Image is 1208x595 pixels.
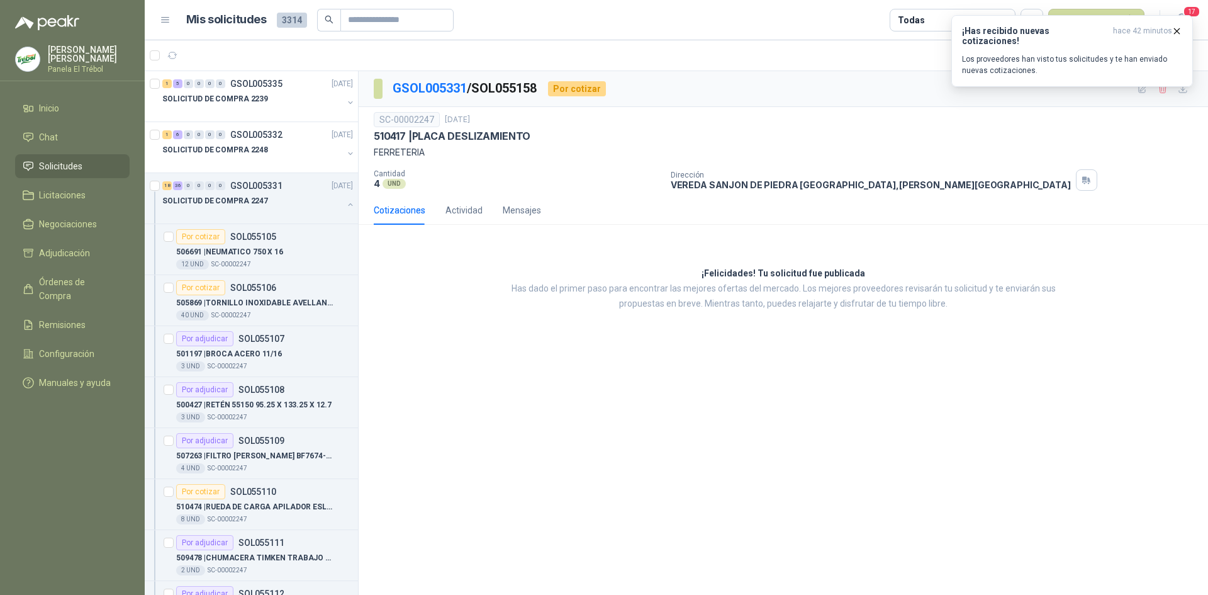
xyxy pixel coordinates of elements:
[176,297,333,309] p: 505869 | TORNILLO INOXIDABLE AVELLANADO 4MMx16M
[1170,9,1193,31] button: 17
[238,538,284,547] p: SOL055111
[445,203,483,217] div: Actividad
[15,371,130,395] a: Manuales y ayuda
[277,13,307,28] span: 3314
[962,26,1108,46] h3: ¡Has recibido nuevas cotizaciones!
[15,342,130,366] a: Configuración
[176,463,205,473] div: 4 UND
[962,54,1182,76] p: Los proveedores han visto tus solicitudes y te han enviado nuevas cotizaciones.
[230,181,282,190] p: GSOL005331
[145,275,358,326] a: Por cotizarSOL055106505869 |TORNILLO INOXIDABLE AVELLANADO 4MMx16M40 UNDSC-00002247
[671,179,1071,190] p: VEREDA SANJON DE PIEDRA [GEOGRAPHIC_DATA] , [PERSON_NAME][GEOGRAPHIC_DATA]
[145,479,358,530] a: Por cotizarSOL055110510474 |RUEDA DE CARGA APILADOR ESL 122 SERIE8 UNDSC-00002247
[194,79,204,88] div: 0
[39,130,58,144] span: Chat
[48,45,130,63] p: [PERSON_NAME] [PERSON_NAME]
[39,159,82,173] span: Solicitudes
[145,377,358,428] a: Por adjudicarSOL055108500427 |RETÉN 55150 95.25 X 133.25 X 12.73 UNDSC-00002247
[332,129,353,141] p: [DATE]
[176,382,233,397] div: Por adjudicar
[176,246,283,258] p: 506691 | NEUMATICO 750 X 16
[205,130,215,139] div: 0
[374,130,530,143] p: 510417 | PLACA DESLIZAMIENTO
[208,565,247,575] p: SC-00002247
[230,79,282,88] p: GSOL005335
[494,281,1073,312] p: Has dado el primer paso para encontrar las mejores ofertas del mercado. Los mejores proveedores r...
[39,217,97,231] span: Negociaciones
[15,313,130,337] a: Remisiones
[216,181,225,190] div: 0
[176,361,205,371] div: 3 UND
[374,178,380,189] p: 4
[15,183,130,207] a: Licitaciones
[15,212,130,236] a: Negociaciones
[176,412,205,422] div: 3 UND
[208,463,247,473] p: SC-00002247
[162,130,172,139] div: 1
[145,326,358,377] a: Por adjudicarSOL055107501197 |BROCA ACERO 11/163 UNDSC-00002247
[162,178,355,218] a: 18 36 0 0 0 0 GSOL005331[DATE] SOLICITUD DE COMPRA 2247
[162,79,172,88] div: 1
[238,385,284,394] p: SOL055108
[194,130,204,139] div: 0
[702,266,865,281] h3: ¡Felicidades! Tu solicitud fue publicada
[503,203,541,217] div: Mensajes
[48,65,130,73] p: Panela El Trébol
[184,79,193,88] div: 0
[205,181,215,190] div: 0
[176,259,209,269] div: 12 UND
[238,436,284,445] p: SOL055109
[230,130,282,139] p: GSOL005332
[216,79,225,88] div: 0
[176,280,225,295] div: Por cotizar
[445,114,470,126] p: [DATE]
[1048,9,1144,31] button: Nueva solicitud
[39,101,59,115] span: Inicio
[332,180,353,192] p: [DATE]
[162,181,172,190] div: 18
[383,179,406,189] div: UND
[176,399,332,411] p: 500427 | RETÉN 55150 95.25 X 133.25 X 12.7
[145,224,358,275] a: Por cotizarSOL055105506691 |NEUMATICO 750 X 1612 UNDSC-00002247
[211,259,251,269] p: SC-00002247
[15,154,130,178] a: Solicitudes
[211,310,251,320] p: SC-00002247
[230,487,276,496] p: SOL055110
[173,181,182,190] div: 36
[39,246,90,260] span: Adjudicación
[176,484,225,499] div: Por cotizar
[208,514,247,524] p: SC-00002247
[162,127,355,167] a: 1 6 0 0 0 0 GSOL005332[DATE] SOLICITUD DE COMPRA 2248
[393,81,467,96] a: GSOL005331
[374,203,425,217] div: Cotizaciones
[1183,6,1200,18] span: 17
[39,347,94,361] span: Configuración
[176,535,233,550] div: Por adjudicar
[184,130,193,139] div: 0
[16,47,40,71] img: Company Logo
[162,93,268,105] p: SOLICITUD DE COMPRA 2239
[162,144,268,156] p: SOLICITUD DE COMPRA 2248
[15,96,130,120] a: Inicio
[15,241,130,265] a: Adjudicación
[205,79,215,88] div: 0
[393,79,538,98] p: / SOL055158
[374,112,440,127] div: SC-00002247
[1113,26,1172,46] span: hace 42 minutos
[39,318,86,332] span: Remisiones
[194,181,204,190] div: 0
[162,76,355,116] a: 1 5 0 0 0 0 GSOL005335[DATE] SOLICITUD DE COMPRA 2239
[176,348,282,360] p: 501197 | BROCA ACERO 11/16
[176,310,209,320] div: 40 UND
[173,79,182,88] div: 5
[951,15,1193,87] button: ¡Has recibido nuevas cotizaciones!hace 42 minutos Los proveedores han visto tus solicitudes y te ...
[548,81,606,96] div: Por cotizar
[325,15,333,24] span: search
[173,130,182,139] div: 6
[39,376,111,390] span: Manuales y ayuda
[15,15,79,30] img: Logo peakr
[184,181,193,190] div: 0
[176,565,205,575] div: 2 UND
[216,130,225,139] div: 0
[15,125,130,149] a: Chat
